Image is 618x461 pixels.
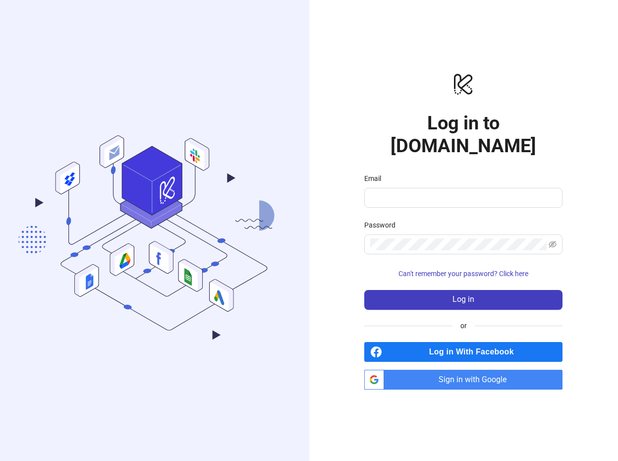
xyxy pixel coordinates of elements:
[386,342,562,362] span: Log in With Facebook
[364,370,562,390] a: Sign in with Google
[364,342,562,362] a: Log in With Facebook
[452,320,475,331] span: or
[549,240,557,248] span: eye-invisible
[364,266,562,282] button: Can't remember your password? Click here
[452,295,474,304] span: Log in
[364,220,402,230] label: Password
[364,173,388,184] label: Email
[398,270,528,278] span: Can't remember your password? Click here
[370,238,547,250] input: Password
[364,290,562,310] button: Log in
[370,192,555,204] input: Email
[388,370,562,390] span: Sign in with Google
[364,270,562,278] a: Can't remember your password? Click here
[364,112,562,157] h1: Log in to [DOMAIN_NAME]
